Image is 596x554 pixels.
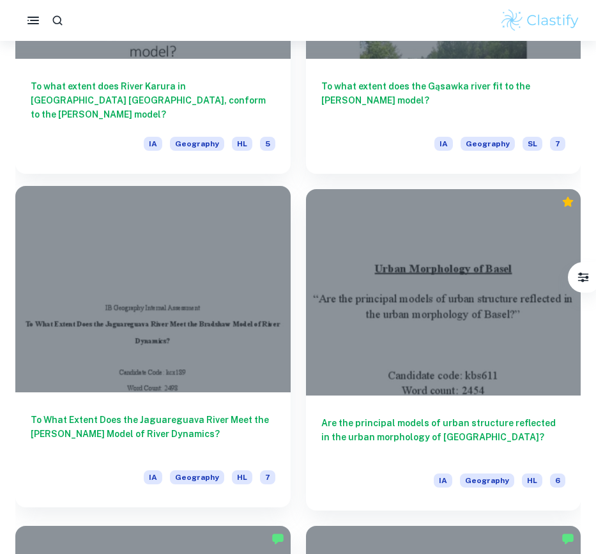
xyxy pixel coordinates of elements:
[306,189,581,511] a: Are the principal models of urban structure reflected in the urban morphology of [GEOGRAPHIC_DATA...
[232,137,252,151] span: HL
[500,8,581,33] img: Clastify logo
[271,532,284,545] img: Marked
[523,137,542,151] span: SL
[460,473,514,488] span: Geography
[550,473,565,488] span: 6
[550,137,565,151] span: 7
[260,137,275,151] span: 5
[144,137,162,151] span: IA
[260,470,275,484] span: 7
[434,137,453,151] span: IA
[461,137,515,151] span: Geography
[562,196,574,208] div: Premium
[562,532,574,545] img: Marked
[232,470,252,484] span: HL
[144,470,162,484] span: IA
[170,137,224,151] span: Geography
[15,189,291,511] a: To What Extent Does the Jaguareguava River Meet the [PERSON_NAME] Model of River Dynamics?IAGeogr...
[321,416,566,458] h6: Are the principal models of urban structure reflected in the urban morphology of [GEOGRAPHIC_DATA]?
[522,473,542,488] span: HL
[570,265,596,290] button: Filter
[31,79,275,121] h6: To what extent does River Karura in [GEOGRAPHIC_DATA] [GEOGRAPHIC_DATA], conform to the [PERSON_N...
[170,470,224,484] span: Geography
[31,413,275,455] h6: To What Extent Does the Jaguareguava River Meet the [PERSON_NAME] Model of River Dynamics?
[321,79,566,121] h6: To what extent does the Gąsawka river fit to the [PERSON_NAME] model?
[434,473,452,488] span: IA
